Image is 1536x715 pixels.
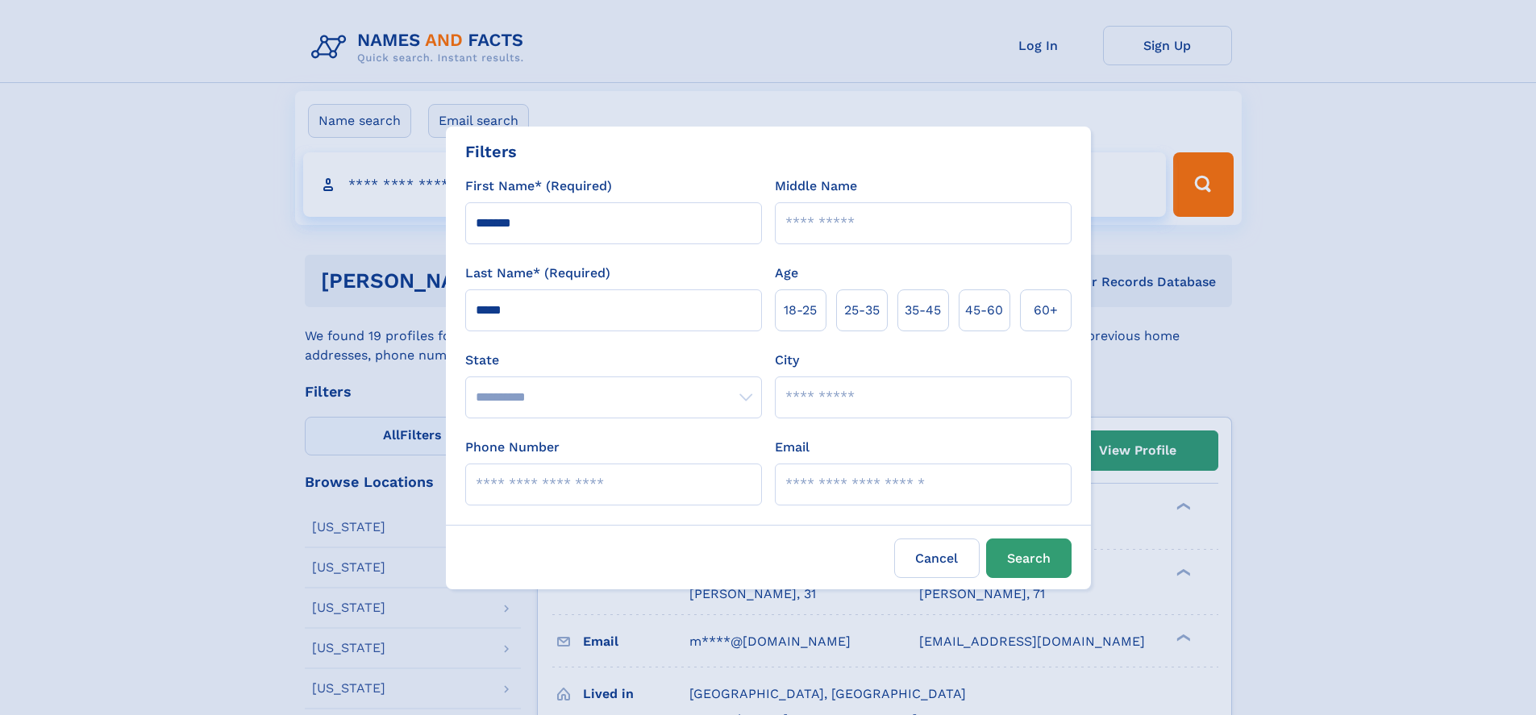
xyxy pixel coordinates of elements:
span: 60+ [1034,301,1058,320]
span: 25‑35 [844,301,880,320]
label: First Name* (Required) [465,177,612,196]
label: State [465,351,762,370]
div: Filters [465,139,517,164]
label: Last Name* (Required) [465,264,610,283]
label: Middle Name [775,177,857,196]
label: Cancel [894,538,980,578]
button: Search [986,538,1072,578]
span: 35‑45 [905,301,941,320]
label: City [775,351,799,370]
label: Phone Number [465,438,560,457]
span: 18‑25 [784,301,817,320]
label: Age [775,264,798,283]
label: Email [775,438,810,457]
span: 45‑60 [965,301,1003,320]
